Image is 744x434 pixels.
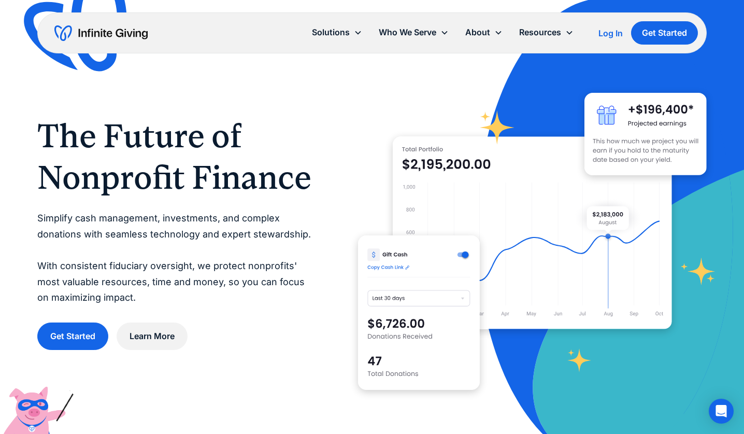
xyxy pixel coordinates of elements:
[631,21,698,45] a: Get Started
[312,25,350,39] div: Solutions
[358,235,480,390] img: donation software for nonprofits
[37,115,317,198] h1: The Future of Nonprofit Finance
[465,25,490,39] div: About
[519,25,561,39] div: Resources
[37,211,317,306] p: Simplify cash management, investments, and complex donations with seamless technology and expert ...
[511,21,582,44] div: Resources
[37,323,108,350] a: Get Started
[117,323,188,350] a: Learn More
[370,21,457,44] div: Who We Serve
[681,258,716,285] img: fundraising star
[709,399,734,424] div: Open Intercom Messenger
[304,21,370,44] div: Solutions
[393,136,672,329] img: nonprofit donation platform
[598,27,623,39] a: Log In
[379,25,436,39] div: Who We Serve
[457,21,511,44] div: About
[54,25,148,41] a: home
[598,29,623,37] div: Log In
